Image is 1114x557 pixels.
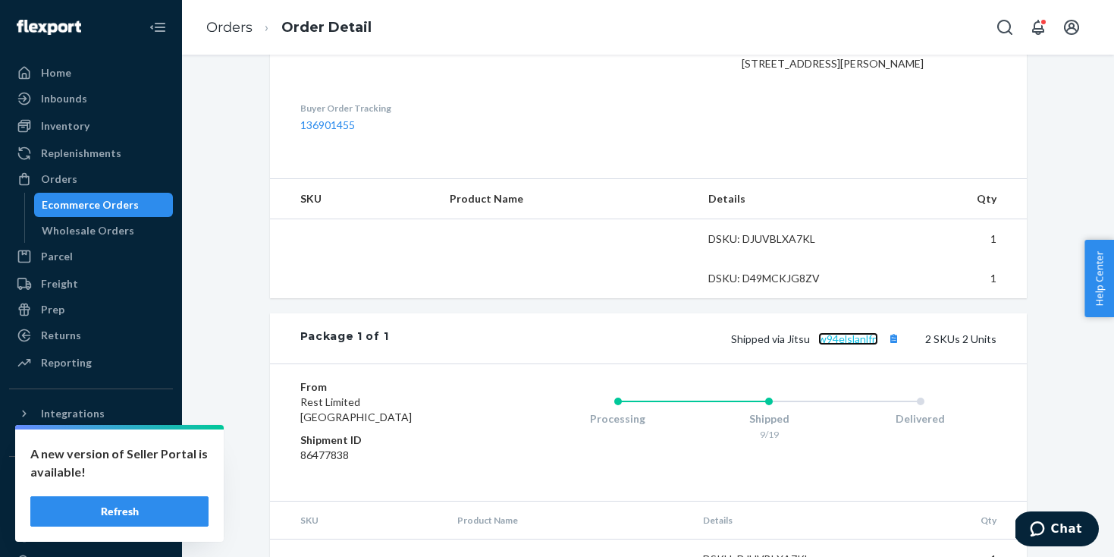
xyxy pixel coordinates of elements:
div: Replenishments [41,146,121,161]
button: Integrations [9,401,173,426]
div: DSKU: D49MCKJG8ZV [708,271,851,286]
dt: Buyer Order Tracking [300,102,546,115]
div: Package 1 of 1 [300,329,389,348]
th: Qty [862,179,1026,219]
div: Processing [542,411,694,426]
div: Wholesale Orders [42,223,134,238]
div: Shipped [693,411,845,426]
a: w94elslanlfn [818,332,878,345]
th: Product Name [438,179,695,219]
a: Home [9,61,173,85]
th: Qty [858,502,1027,540]
iframe: Opens a widget where you can chat to one of our agents [1015,511,1099,549]
td: 1 [862,219,1026,260]
div: Freight [41,276,78,291]
div: Parcel [41,249,73,264]
div: Delivered [845,411,996,426]
th: Details [691,502,858,540]
button: Refresh [30,496,209,527]
a: 136901455 [300,118,355,131]
dd: 86477838 [300,448,482,463]
a: Orders [9,167,173,191]
a: Parcel [9,244,173,269]
a: Add Fast Tag [9,499,173,518]
th: Details [696,179,863,219]
button: Open account menu [1056,12,1087,42]
a: Inbounds [9,87,173,111]
button: Copy tracking number [884,329,904,348]
div: Ecommerce Orders [42,197,139,212]
span: Shipped via Jitsu [731,332,904,345]
a: Inventory [9,114,173,138]
dt: From [300,379,482,395]
div: Inbounds [41,91,87,106]
a: Ecommerce Orders [34,193,174,217]
a: Freight [9,272,173,296]
div: Prep [41,302,64,317]
th: Product Name [445,502,691,540]
button: Fast Tags [9,469,173,493]
div: 9/19 [693,428,845,441]
a: Order Detail [281,19,372,36]
div: Returns [41,328,81,343]
button: Open notifications [1023,12,1053,42]
a: Orders [206,19,253,36]
a: Replenishments [9,141,173,165]
div: DSKU: DJUVBLXA7KL [708,231,851,247]
button: Close Navigation [143,12,173,42]
button: Help Center [1084,240,1114,317]
ol: breadcrumbs [194,5,384,50]
div: Home [41,65,71,80]
div: Integrations [41,406,105,421]
th: SKU [270,179,438,219]
a: Prep [9,297,173,322]
span: Rest Limited [GEOGRAPHIC_DATA] [300,395,412,423]
td: 1 [862,259,1026,298]
a: Add Integration [9,432,173,450]
th: SKU [270,502,446,540]
div: Orders [41,172,77,187]
a: Returns [9,323,173,348]
a: Settings [9,524,173,548]
p: A new version of Seller Portal is available! [30,445,209,481]
a: Reporting [9,351,173,375]
dt: Shipment ID [300,433,482,448]
div: Inventory [41,118,89,134]
a: Wholesale Orders [34,219,174,243]
div: 2 SKUs 2 Units [388,329,996,348]
img: Flexport logo [17,20,81,35]
button: Open Search Box [990,12,1020,42]
div: Reporting [41,355,92,370]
